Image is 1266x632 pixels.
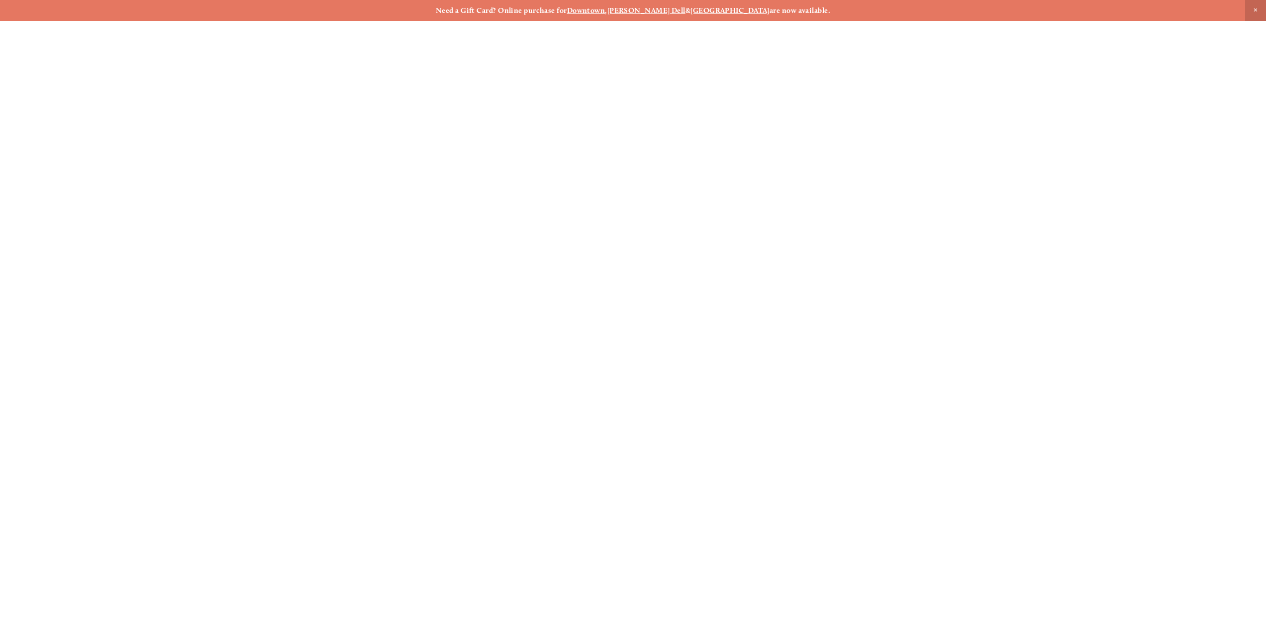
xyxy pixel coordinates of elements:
[436,6,567,15] strong: Need a Gift Card? Online purchase for
[685,6,690,15] strong: &
[607,6,685,15] a: [PERSON_NAME] Dell
[567,6,605,15] a: Downtown
[605,6,607,15] strong: ,
[690,6,770,15] a: [GEOGRAPHIC_DATA]
[770,6,830,15] strong: are now available.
